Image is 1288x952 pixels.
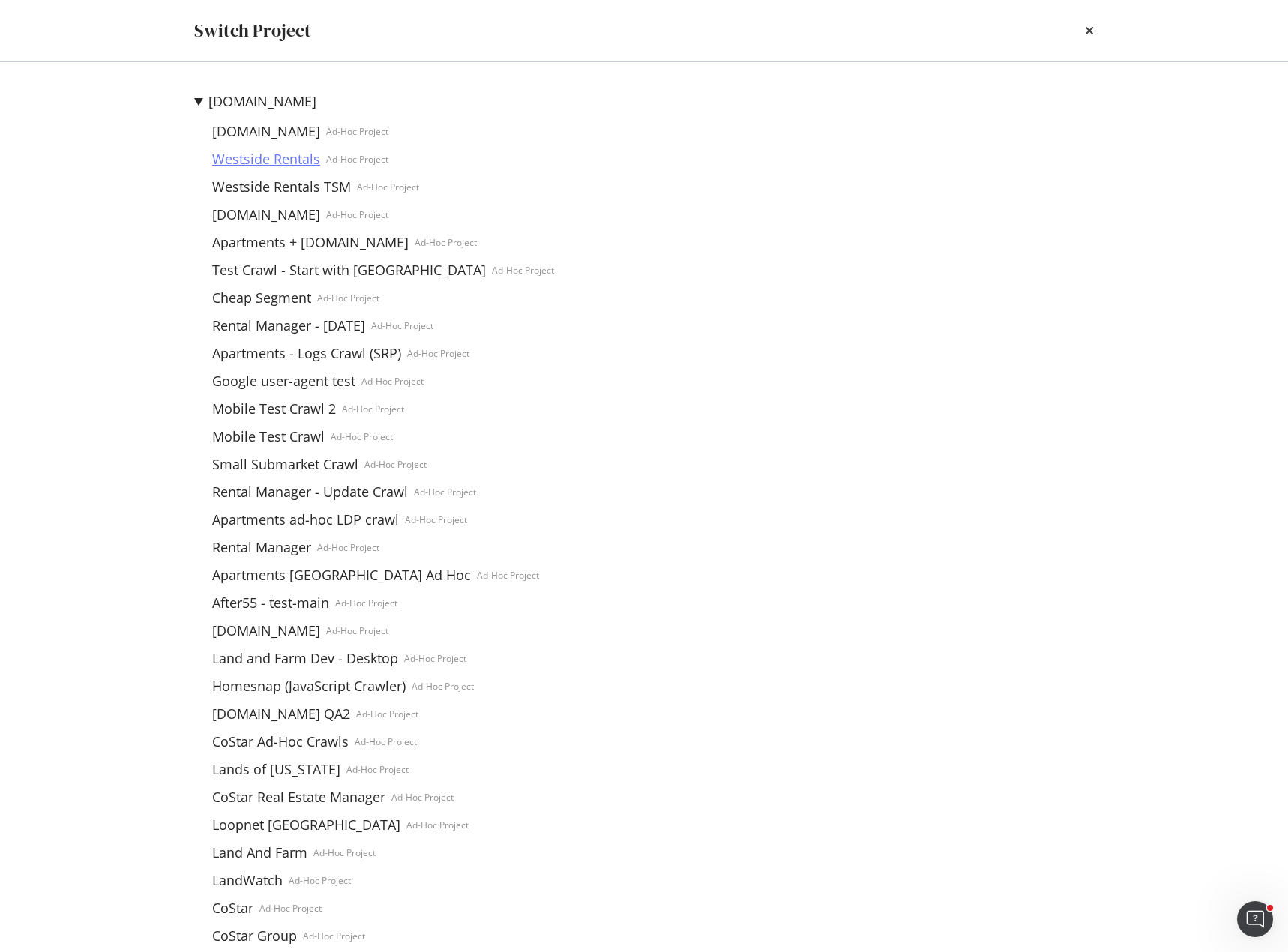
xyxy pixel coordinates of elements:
a: CoStar [206,900,259,916]
a: LandWatch [206,873,289,888]
div: Ad-Hoc Project [313,846,376,859]
div: Ad-Hoc Project [355,735,417,748]
summary: [DOMAIN_NAME] [194,92,554,112]
div: Ad-Hoc Project [364,458,427,471]
a: Google user-agent test [206,373,361,389]
a: Westside Rentals [206,151,326,167]
a: Apartments - Logs Crawl (SRP) [206,346,407,361]
a: Loopnet [GEOGRAPHIC_DATA] [206,817,406,833]
div: Ad-Hoc Project [303,930,365,942]
iframe: Intercom live chat [1237,901,1273,937]
a: CoStar Real Estate Manager [206,789,391,805]
a: [DOMAIN_NAME] [206,623,326,639]
div: Ad-Hoc Project [317,541,379,554]
div: Ad-Hoc Project [415,236,477,249]
a: CoStar Group [206,928,303,944]
div: Ad-Hoc Project [346,763,409,776]
div: Ad-Hoc Project [391,791,454,804]
a: [DOMAIN_NAME] [206,207,326,223]
div: Ad-Hoc Project [335,597,397,609]
a: Land and Farm Dev - Desktop [206,651,404,666]
a: [DOMAIN_NAME] QA2 [206,706,356,722]
div: Ad-Hoc Project [289,874,351,887]
div: Ad-Hoc Project [406,819,469,831]
a: Rental Manager - Update Crawl [206,484,414,500]
a: Rental Manager [206,540,317,555]
a: Apartments [GEOGRAPHIC_DATA] Ad Hoc [206,567,477,583]
div: Ad-Hoc Project [404,652,466,665]
a: [DOMAIN_NAME] [208,94,316,109]
div: Ad-Hoc Project [326,208,388,221]
div: Ad-Hoc Project [477,569,539,582]
a: Small Submarket Crawl [206,457,364,472]
a: Mobile Test Crawl 2 [206,401,342,417]
div: Ad-Hoc Project [412,680,474,693]
div: Ad-Hoc Project [356,708,418,720]
a: Westside Rentals TSM [206,179,357,195]
a: Test Crawl - Start with [GEOGRAPHIC_DATA] [206,262,492,278]
div: Ad-Hoc Project [326,153,388,166]
a: CoStar Ad-Hoc Crawls [206,734,355,750]
div: Ad-Hoc Project [317,292,379,304]
a: [DOMAIN_NAME] [206,124,326,139]
div: Ad-Hoc Project [414,486,476,498]
div: Ad-Hoc Project [326,624,388,637]
a: Land And Farm [206,845,313,861]
a: Rental Manager - [DATE] [206,318,371,334]
div: Ad-Hoc Project [259,902,322,915]
div: Ad-Hoc Project [326,125,388,138]
div: Ad-Hoc Project [331,430,393,443]
a: Cheap Segment [206,290,317,306]
a: Apartments + [DOMAIN_NAME] [206,235,415,250]
a: After55 - test-main [206,595,335,611]
div: Ad-Hoc Project [357,181,419,193]
a: Homesnap (JavaScript Crawler) [206,678,412,694]
div: Ad-Hoc Project [492,264,554,277]
a: Lands of [US_STATE] [206,762,346,777]
a: Mobile Test Crawl [206,429,331,445]
div: Ad-Hoc Project [342,403,404,415]
div: Ad-Hoc Project [405,513,467,526]
div: Ad-Hoc Project [407,347,469,360]
div: Ad-Hoc Project [371,319,433,332]
div: Switch Project [194,18,311,43]
div: times [1085,18,1094,43]
div: Ad-Hoc Project [361,375,424,388]
a: Apartments ad-hoc LDP crawl [206,512,405,528]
